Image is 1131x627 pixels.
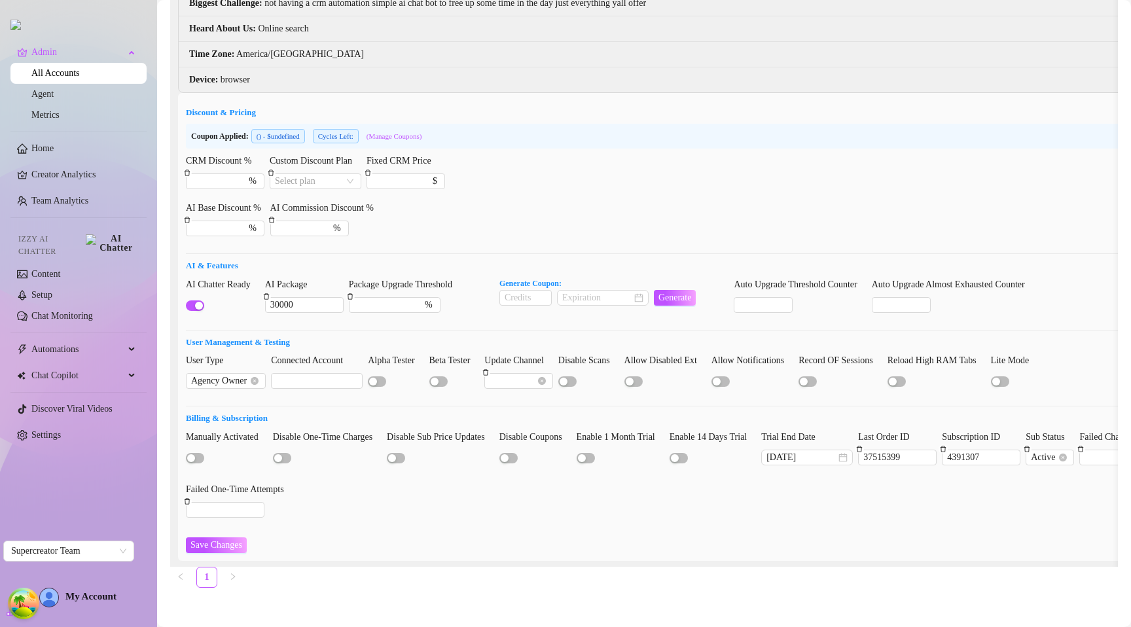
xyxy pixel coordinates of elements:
button: Beta Tester [429,376,448,387]
input: Failed One-Time Attempts [187,503,264,517]
button: Enable 1 Month Trial [577,453,595,463]
label: Manually Activated [186,430,268,444]
label: Update Channel [484,353,552,368]
a: Creator Analytics [31,164,136,185]
span: close-circle [1059,454,1067,461]
input: Expiration [562,291,632,305]
label: Disable Coupons [499,430,571,444]
button: Open Tanstack query devtools [10,590,37,617]
span: delete [184,498,190,505]
span: Generate [658,293,692,303]
a: Home [31,143,54,153]
a: (Manage Coupons) [367,132,422,140]
input: AI Package [265,297,344,313]
a: Metrics [31,110,60,120]
input: Trial End Date [766,450,836,465]
input: Package Upgrade Threshold [354,298,422,312]
input: Fixed CRM Price [372,174,430,188]
input: Auto Upgrade Almost Exhausted Counter [872,298,930,312]
label: Beta Tester [429,353,480,368]
span: delete [940,446,946,452]
a: Setup [31,290,52,300]
label: User Type [186,353,232,368]
button: Allow Disabled Ext [624,376,643,387]
label: CRM Discount % [186,154,260,168]
label: Auto Upgrade Almost Exhausted Counter [872,278,1034,292]
label: Disable Sub Price Updates [387,430,494,444]
span: left [177,573,185,581]
input: Last Order ID [859,450,936,465]
strong: Time Zone : [189,49,234,59]
label: Alpha Tester [368,353,423,368]
span: Admin [31,42,124,63]
label: Auto Upgrade Threshold Counter [734,278,866,292]
button: Lite Mode [991,376,1009,387]
span: Cycles Left: [313,129,359,143]
img: logo.svg [10,20,21,30]
span: Active [1031,450,1069,465]
label: Custom Discount Plan [270,154,361,168]
button: Save Changes [186,537,247,553]
span: ( ) - $undefined [251,129,305,143]
img: AD_cMMTxCeTpmN1d5MnKJ1j-_uXZCpTKapSSqNGg4PyXtR_tCW7gZXTNmFz2tpVv9LSyNV7ff1CaS4f4q0HLYKULQOwoM5GQR... [40,588,58,607]
a: Chat Monitoring [31,311,93,321]
span: delete [856,446,863,452]
button: Alpha Tester [368,376,386,387]
span: build [7,608,16,617]
span: delete [268,170,274,176]
span: Save Changes [190,540,242,550]
label: Failed One-Time Attempts [186,482,293,497]
a: Team Analytics [31,196,88,206]
span: delete [268,217,275,223]
li: Previous Page [170,567,191,588]
label: Record OF Sessions [799,353,882,368]
span: Izzy AI Chatter [18,233,81,258]
label: AI Base Discount % [186,201,270,215]
span: thunderbolt [17,344,27,355]
span: delete [482,369,489,376]
span: delete [184,170,190,176]
span: close-circle [251,377,259,385]
input: Connected Account [271,373,363,389]
strong: Generate Coupon: [499,279,562,288]
input: Subscription ID [942,450,1020,465]
span: Chat Copilot [31,365,124,386]
label: Disable One-Time Charges [273,430,382,444]
span: My Account [65,591,117,601]
label: Last Order ID [858,430,918,444]
img: Chat Copilot [17,371,26,380]
label: AI Chatter Ready [186,278,260,292]
span: Supercreator Team [11,541,126,561]
button: left [170,567,191,588]
span: Agency Owner [191,374,260,388]
span: delete [365,170,371,176]
a: 1 [197,567,217,587]
label: Package Upgrade Threshold [349,278,461,292]
button: Allow Notifications [711,376,730,387]
button: Generate [654,290,696,306]
span: delete [1077,446,1084,452]
label: Allow Notifications [711,353,794,368]
label: Reload High RAM Tabs [888,353,986,368]
label: Subscription ID [942,430,1009,444]
button: Manually Activated [186,453,204,463]
span: delete [1024,446,1030,452]
label: Disable Scans [558,353,619,368]
input: CRM Discount % [191,174,246,188]
input: Credits [500,291,551,305]
input: Auto Upgrade Threshold Counter [734,298,792,312]
strong: Device : [189,75,218,84]
button: Disable Sub Price Updates [387,453,405,463]
span: close-circle [538,377,546,385]
a: Discover Viral Videos [31,404,113,414]
label: Enable 1 Month Trial [577,430,664,444]
label: Connected Account [271,353,352,368]
button: Record OF Sessions [799,376,817,387]
a: Content [31,269,60,279]
span: crown [17,47,27,58]
span: delete [184,217,190,223]
label: Lite Mode [991,353,1039,368]
button: AI Chatter Ready [186,300,204,311]
label: Enable 14 Days Trial [670,430,757,444]
span: right [229,573,237,581]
